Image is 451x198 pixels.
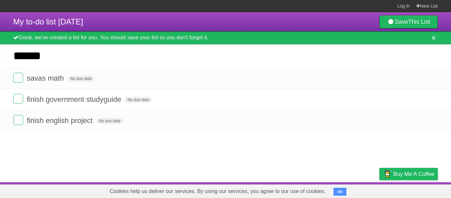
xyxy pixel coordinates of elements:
span: savas math [27,74,66,82]
a: About [292,184,305,196]
label: Done [13,94,23,104]
b: This List [408,19,430,25]
span: finish english project [27,116,94,125]
span: Cookies help us deliver our services. By using our services, you agree to our use of cookies. [103,185,332,198]
a: Privacy [371,184,388,196]
a: Developers [313,184,340,196]
span: No due date [125,97,152,103]
span: My to-do list [DATE] [13,17,83,26]
a: SaveThis List [379,15,438,28]
a: Suggest a feature [396,184,438,196]
button: OK [333,188,346,196]
span: No due date [96,118,123,124]
span: No due date [68,76,94,82]
a: Terms [348,184,363,196]
span: Buy me a coffee [393,168,434,180]
img: Buy me a coffee [383,168,392,179]
a: Buy me a coffee [379,168,438,180]
label: Done [13,73,23,83]
label: Done [13,115,23,125]
span: finish government studyguide [27,95,123,103]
